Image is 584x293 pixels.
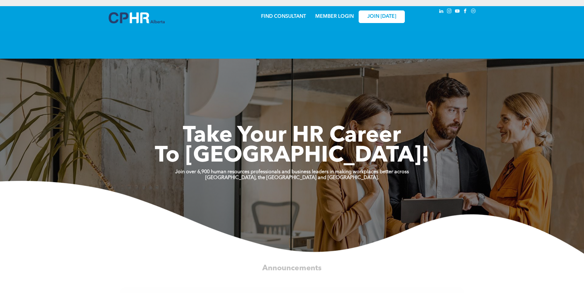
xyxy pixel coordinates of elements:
img: A blue and white logo for cp alberta [109,12,165,23]
strong: Join over 6,900 human resources professionals and business leaders in making workplaces better ac... [175,170,409,174]
span: To [GEOGRAPHIC_DATA]! [155,145,429,167]
a: JOIN [DATE] [359,10,405,23]
a: Social network [470,8,477,16]
a: youtube [454,8,461,16]
a: linkedin [438,8,445,16]
span: Announcements [262,264,321,272]
span: Take Your HR Career [183,125,401,147]
a: MEMBER LOGIN [315,14,354,19]
a: instagram [446,8,453,16]
span: JOIN [DATE] [367,14,396,20]
a: facebook [462,8,469,16]
a: FIND CONSULTANT [261,14,306,19]
strong: [GEOGRAPHIC_DATA], the [GEOGRAPHIC_DATA] and [GEOGRAPHIC_DATA]. [205,175,379,180]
